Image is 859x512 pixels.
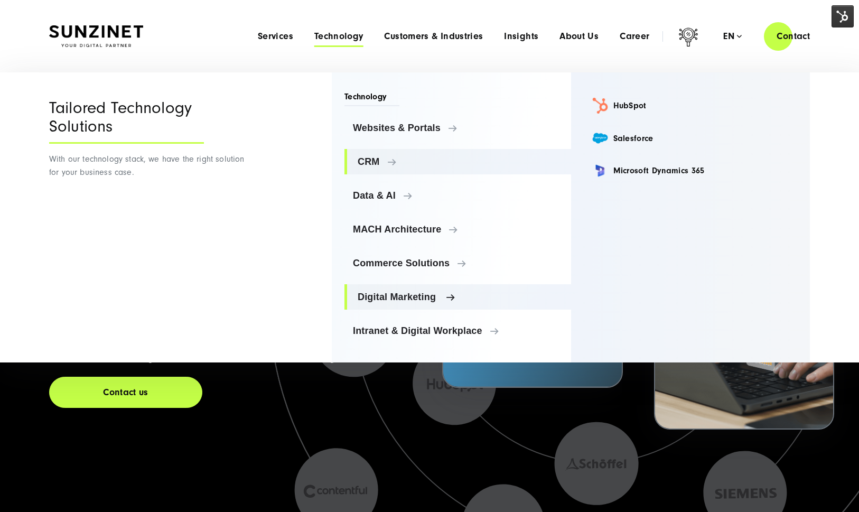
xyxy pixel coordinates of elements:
[723,31,742,42] div: en
[49,377,202,408] a: Contact us
[353,123,563,133] span: Websites & Portals
[353,325,563,336] span: Intranet & Digital Workplace
[258,31,293,42] a: Services
[344,250,571,276] a: Commerce Solutions
[584,90,798,121] a: HubSpot
[353,258,563,268] span: Commerce Solutions
[353,190,563,201] span: Data & AI
[49,153,247,179] p: With our technology stack, we have the right solution for your business case.
[584,155,798,186] a: Microsoft Dynamics 365
[358,292,563,302] span: Digital Marketing
[832,5,854,27] img: HubSpot Tools Menu Toggle
[344,149,571,174] a: CRM
[49,25,143,48] img: SUNZINET Full Service Digital Agentur
[358,156,563,167] span: CRM
[559,31,599,42] a: About Us
[620,31,649,42] a: Career
[344,284,571,310] a: Digital Marketing
[384,31,483,42] a: Customers & Industries
[344,217,571,242] a: MACH Architecture
[344,183,571,208] a: Data & AI
[584,125,798,151] a: Salesforce
[344,318,571,343] a: Intranet & Digital Workplace
[314,31,363,42] a: Technology
[764,21,823,51] a: Contact
[504,31,538,42] a: Insights
[344,91,399,106] span: Technology
[353,224,563,235] span: MACH Architecture
[344,115,571,141] a: Websites & Portals
[49,99,204,144] div: Tailored Technology Solutions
